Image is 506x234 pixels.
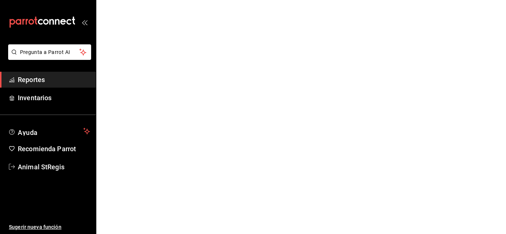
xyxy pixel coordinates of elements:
span: Reportes [18,75,90,85]
span: Sugerir nueva función [9,223,90,231]
span: Inventarios [18,93,90,103]
button: open_drawer_menu [81,19,87,25]
a: Pregunta a Parrot AI [5,54,91,61]
span: Recomienda Parrot [18,144,90,154]
span: Pregunta a Parrot AI [20,48,80,56]
span: Ayuda [18,127,80,136]
button: Pregunta a Parrot AI [8,44,91,60]
span: Animal StRegis [18,162,90,172]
